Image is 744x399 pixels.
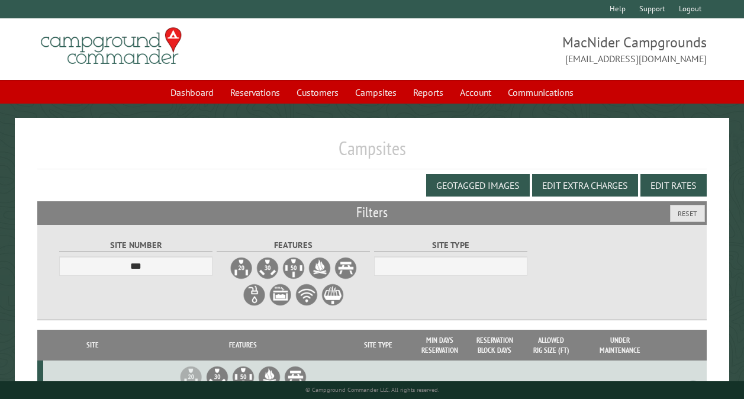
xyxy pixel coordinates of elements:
[205,365,229,389] li: 30A Electrical Hookup
[284,365,307,389] li: Picnic Table
[282,256,305,280] label: 50A Electrical Hookup
[269,283,292,307] label: Sewer Hookup
[334,256,357,280] label: Picnic Table
[37,23,185,69] img: Campground Commander
[501,81,581,104] a: Communications
[343,330,413,361] th: Site Type
[257,365,281,389] li: Firepit
[453,81,498,104] a: Account
[348,81,404,104] a: Campsites
[179,365,203,389] li: 20A Electrical Hookup
[37,137,707,169] h1: Campsites
[670,205,705,222] button: Reset
[223,81,287,104] a: Reservations
[143,330,343,361] th: Features
[413,330,467,361] th: Min Days Reservation
[532,174,638,197] button: Edit Extra Charges
[231,365,255,389] li: 50A Electrical Hookup
[163,81,221,104] a: Dashboard
[295,283,318,307] label: WiFi Service
[522,330,581,361] th: Allowed Rig Size (ft)
[37,201,707,224] h2: Filters
[426,174,530,197] button: Geotagged Images
[59,239,212,252] label: Site Number
[217,239,370,252] label: Features
[43,330,143,361] th: Site
[256,256,279,280] label: 30A Electrical Hookup
[406,81,450,104] a: Reports
[305,386,439,394] small: © Campground Commander LLC. All rights reserved.
[243,283,266,307] label: Water Hookup
[467,330,521,361] th: Reservation Block Days
[640,174,707,197] button: Edit Rates
[308,256,331,280] label: Firepit
[372,33,707,66] span: MacNider Campgrounds [EMAIL_ADDRESS][DOMAIN_NAME]
[321,283,344,307] label: Grill
[581,330,659,361] th: Under Maintenance
[230,256,253,280] label: 20A Electrical Hookup
[374,239,527,252] label: Site Type
[289,81,346,104] a: Customers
